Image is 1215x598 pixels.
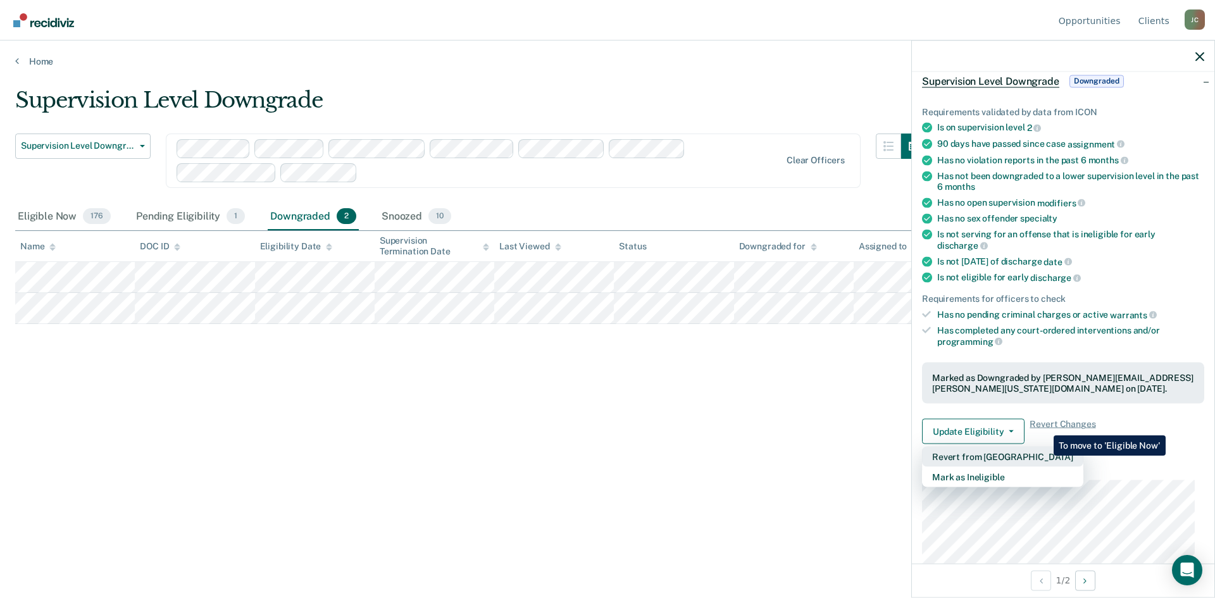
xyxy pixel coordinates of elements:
[227,208,245,225] span: 1
[1185,9,1205,30] div: J C
[937,171,1204,192] div: Has not been downgraded to a lower supervision level in the past 6
[1030,273,1081,283] span: discharge
[15,56,1200,67] a: Home
[260,241,333,252] div: Eligibility Date
[1088,155,1128,165] span: months
[937,154,1204,166] div: Has no violation reports in the past 6
[268,203,359,231] div: Downgraded
[15,87,926,123] div: Supervision Level Downgrade
[922,106,1204,117] div: Requirements validated by data from ICON
[1110,309,1157,320] span: warrants
[1031,570,1051,590] button: Previous Opportunity
[937,272,1204,283] div: Is not eligible for early
[1172,555,1202,585] div: Open Intercom Messenger
[937,213,1204,224] div: Has no sex offender
[937,138,1204,149] div: 90 days have passed since case
[1037,197,1086,208] span: modifiers
[937,336,1002,346] span: programming
[937,325,1204,347] div: Has completed any court-ordered interventions and/or
[13,13,74,27] img: Recidiviz
[337,208,356,225] span: 2
[1075,570,1095,590] button: Next Opportunity
[1068,139,1125,149] span: assignment
[1030,419,1095,444] span: Revert Changes
[428,208,451,225] span: 10
[380,235,489,257] div: Supervision Termination Date
[134,203,247,231] div: Pending Eligibility
[912,61,1214,101] div: Supervision Level DowngradeDowngraded
[945,181,975,191] span: months
[937,122,1204,134] div: Is on supervision level
[83,208,111,225] span: 176
[922,75,1059,87] span: Supervision Level Downgrade
[932,372,1194,394] div: Marked as Downgraded by [PERSON_NAME][EMAIL_ADDRESS][PERSON_NAME][US_STATE][DOMAIN_NAME] on [DATE].
[21,140,135,151] span: Supervision Level Downgrade
[15,203,113,231] div: Eligible Now
[859,241,918,252] div: Assigned to
[1044,256,1071,266] span: date
[937,229,1204,251] div: Is not serving for an offense that is ineligible for early
[922,447,1083,467] button: Revert from [GEOGRAPHIC_DATA]
[912,563,1214,597] div: 1 / 2
[922,467,1083,487] button: Mark as Ineligible
[922,293,1204,304] div: Requirements for officers to check
[1069,75,1124,87] span: Downgraded
[922,447,1083,487] div: Dropdown Menu
[937,240,988,250] span: discharge
[937,309,1204,320] div: Has no pending criminal charges or active
[499,241,561,252] div: Last Viewed
[1185,9,1205,30] button: Profile dropdown button
[937,197,1204,208] div: Has no open supervision
[140,241,180,252] div: DOC ID
[787,155,845,166] div: Clear officers
[1027,123,1042,133] span: 2
[619,241,646,252] div: Status
[1020,213,1057,223] span: specialty
[739,241,817,252] div: Downgraded for
[20,241,56,252] div: Name
[937,256,1204,267] div: Is not [DATE] of discharge
[379,203,454,231] div: Snoozed
[922,419,1025,444] button: Update Eligibility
